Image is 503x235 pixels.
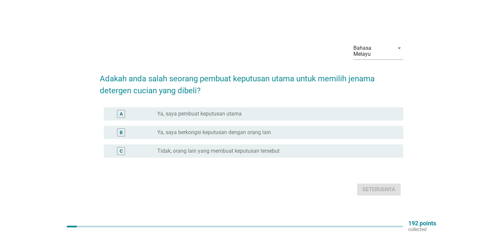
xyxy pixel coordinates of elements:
div: B [120,129,123,136]
div: C [120,148,123,155]
p: 192 points [408,220,436,226]
label: Ya, saya pembuat keputusan utama [157,111,242,117]
label: Tidak, orang lain yang membuat keputusan tersebut [157,148,280,154]
label: Ya, saya berkongsi keputusan dengan orang lain [157,129,271,136]
p: collected [408,226,436,232]
h2: Adakah anda salah seorang pembuat keputusan utama untuk memilih jenama detergen cucian yang dibeli? [100,66,403,97]
i: arrow_drop_down [395,44,403,52]
div: A [120,111,123,118]
div: Bahasa Melayu [353,45,390,57]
